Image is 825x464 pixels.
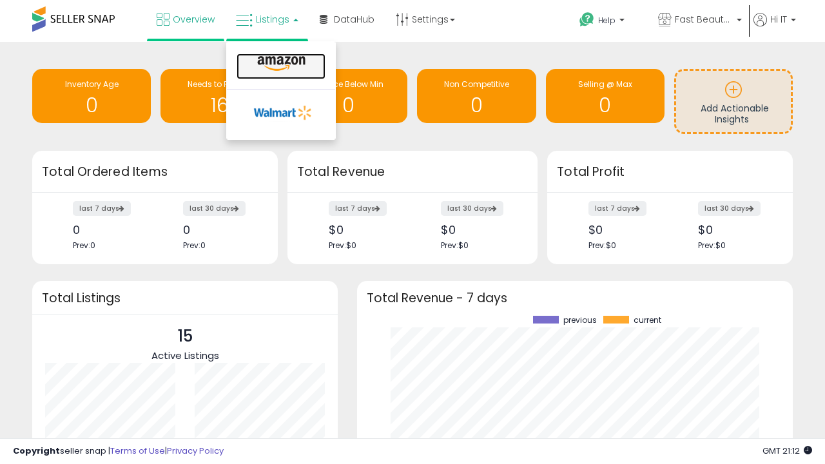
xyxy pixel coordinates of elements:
span: Selling @ Max [578,79,632,90]
span: Non Competitive [444,79,509,90]
a: Non Competitive 0 [417,69,536,123]
span: 2025-10-14 21:12 GMT [762,445,812,457]
span: BB Price Below Min [313,79,383,90]
i: Get Help [579,12,595,28]
h3: Total Profit [557,163,783,181]
a: Terms of Use [110,445,165,457]
div: seller snap | | [13,445,224,458]
span: Prev: $0 [329,240,356,251]
label: last 7 days [588,201,646,216]
h1: 0 [39,95,144,116]
h3: Total Ordered Items [42,163,268,181]
div: $0 [698,223,770,237]
span: previous [563,316,597,325]
div: $0 [588,223,661,237]
strong: Copyright [13,445,60,457]
a: Selling @ Max 0 [546,69,665,123]
span: Prev: 0 [73,240,95,251]
h3: Total Revenue [297,163,528,181]
div: $0 [441,223,515,237]
a: Hi IT [753,13,796,42]
h1: 0 [295,95,401,116]
label: last 30 days [183,201,246,216]
p: 15 [151,324,219,349]
span: Help [598,15,616,26]
h1: 0 [552,95,658,116]
h1: 16 [167,95,273,116]
h1: 0 [423,95,529,116]
label: last 7 days [73,201,131,216]
span: Listings [256,13,289,26]
a: Inventory Age 0 [32,69,151,123]
label: last 30 days [698,201,761,216]
span: DataHub [334,13,374,26]
span: Overview [173,13,215,26]
a: BB Price Below Min 0 [289,69,407,123]
span: Needs to Reprice [188,79,253,90]
span: Hi IT [770,13,787,26]
span: Prev: 0 [183,240,206,251]
span: Prev: $0 [588,240,616,251]
div: $0 [329,223,403,237]
span: Add Actionable Insights [701,102,769,126]
h3: Total Listings [42,293,328,303]
div: 0 [183,223,255,237]
a: Help [569,2,646,42]
span: Inventory Age [65,79,119,90]
span: Active Listings [151,349,219,362]
span: Prev: $0 [441,240,469,251]
label: last 30 days [441,201,503,216]
div: 0 [73,223,145,237]
h3: Total Revenue - 7 days [367,293,783,303]
span: Prev: $0 [698,240,726,251]
span: current [634,316,661,325]
a: Add Actionable Insights [676,71,791,132]
label: last 7 days [329,201,387,216]
a: Needs to Reprice 16 [160,69,279,123]
a: Privacy Policy [167,445,224,457]
span: Fast Beauty ([GEOGRAPHIC_DATA]) [675,13,733,26]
